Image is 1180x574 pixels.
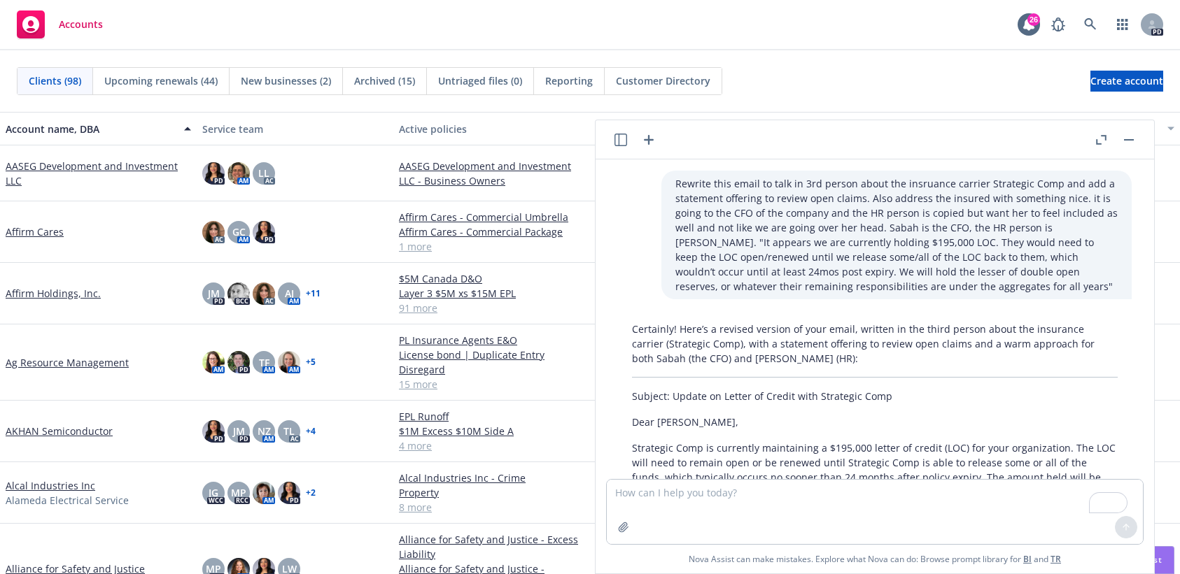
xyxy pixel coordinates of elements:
a: Property [399,485,584,500]
a: + 4 [306,427,316,436]
a: 91 more [399,301,584,315]
img: photo [202,351,225,373]
a: Affirm Holdings, Inc. [6,286,101,301]
button: Active policies [393,112,590,145]
p: Subject: Update on Letter of Credit with Strategic Comp [632,389,1118,403]
a: + 5 [306,358,316,366]
p: Certainly! Here’s a revised version of your email, written in the third person about the insuranc... [632,322,1118,366]
a: Create account [1090,71,1163,92]
img: photo [253,282,275,305]
span: Alameda Electrical Service [6,493,129,508]
span: Archived (15) [354,73,415,88]
img: photo [227,282,250,305]
a: Report a Bug [1044,10,1072,38]
a: Alcal Industries Inc - Crime [399,471,584,485]
span: Create account [1090,68,1163,94]
img: photo [227,162,250,185]
a: 4 more [399,438,584,453]
span: JM [233,424,245,438]
span: New businesses (2) [241,73,331,88]
span: TF [259,355,269,370]
p: Rewrite this email to talk in 3rd person about the insruance carrier Strategic Comp and add a sta... [675,176,1118,294]
a: AKHAN Semiconductor [6,424,113,438]
span: Nova Assist can make mistakes. Explore what Nova can do: Browse prompt library for and [601,545,1149,573]
a: License bond | Duplicate Entry Disregard [399,347,584,377]
span: LL [258,166,269,180]
span: JG [209,485,218,500]
span: Accounts [59,19,103,30]
a: BI [1023,553,1032,565]
a: + 11 [306,289,321,298]
a: PL Insurance Agents E&O [399,333,584,347]
img: photo [278,482,300,504]
a: AASEG Development and Investment LLC - Business Owners [399,159,584,188]
img: photo [227,351,250,373]
span: Reporting [545,73,593,88]
a: TR [1051,553,1061,565]
img: photo [253,221,275,243]
img: photo [202,162,225,185]
span: Customer Directory [616,73,710,88]
a: Affirm Cares [6,224,64,239]
a: 1 more [399,239,584,254]
p: Strategic Comp is currently maintaining a $195,000 letter of credit (LOC) for your organization. ... [632,440,1118,514]
a: Accounts [11,5,108,44]
span: JM [208,286,220,301]
button: Total premiums [590,112,787,145]
span: Upcoming renewals (44) [104,73,218,88]
button: Closest renewal date [787,112,983,145]
div: Active policies [399,122,584,136]
span: AJ [285,286,294,301]
span: Untriaged files (0) [438,73,522,88]
span: Clients (98) [29,73,81,88]
img: photo [202,420,225,443]
button: Follow up date [983,112,1180,145]
a: 15 more [399,377,584,392]
img: photo [202,221,225,243]
div: 26 [1027,13,1040,26]
p: Dear [PERSON_NAME], [632,415,1118,429]
a: $1M Excess $10M Side A [399,424,584,438]
span: GC [232,224,246,239]
div: Account name, DBA [6,122,176,136]
img: photo [278,351,300,373]
a: Ag Resource Management [6,355,129,370]
img: photo [253,482,275,504]
textarea: To enrich screen reader interactions, please activate Accessibility in Grammarly extension settings [607,480,1143,544]
a: AASEG Development and Investment LLC [6,159,191,188]
span: MP [231,485,246,500]
a: Affirm Cares - Commercial Package [399,224,584,239]
a: $5M Canada D&O [399,271,584,286]
button: Service team [197,112,393,145]
a: EPL Runoff [399,409,584,424]
a: Switch app [1109,10,1137,38]
span: NZ [258,424,271,438]
span: TL [283,424,295,438]
a: 8 more [399,500,584,515]
a: Layer 3 $5M xs $15M EPL [399,286,584,301]
a: Affirm Cares - Commercial Umbrella [399,210,584,224]
a: + 2 [306,489,316,497]
div: Service team [202,122,388,136]
a: Search [1076,10,1104,38]
a: Alliance for Safety and Justice - Excess Liability [399,532,584,561]
a: Alcal Industries Inc [6,478,95,493]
